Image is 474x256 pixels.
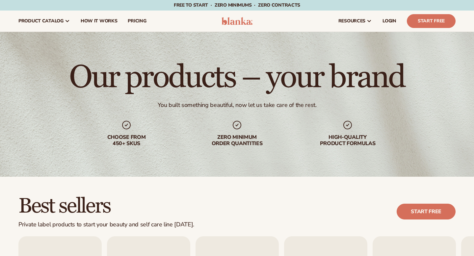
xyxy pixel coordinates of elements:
span: pricing [128,18,146,24]
span: How It Works [81,18,118,24]
div: Private label products to start your beauty and self care line [DATE]. [18,221,194,228]
span: product catalog [18,18,64,24]
a: product catalog [13,11,75,32]
div: Zero minimum order quantities [195,134,279,147]
a: How It Works [75,11,123,32]
span: Free to start · ZERO minimums · ZERO contracts [174,2,300,8]
a: resources [333,11,377,32]
div: Choose from 450+ Skus [84,134,169,147]
span: resources [338,18,365,24]
div: You built something beautiful, now let us take care of the rest. [158,101,317,109]
a: Start free [397,204,456,219]
span: LOGIN [382,18,396,24]
a: pricing [122,11,151,32]
img: logo [222,17,253,25]
div: High-quality product formulas [305,134,390,147]
h1: Our products – your brand [69,62,405,93]
h2: Best sellers [18,195,194,217]
a: Start Free [407,14,456,28]
a: LOGIN [377,11,402,32]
